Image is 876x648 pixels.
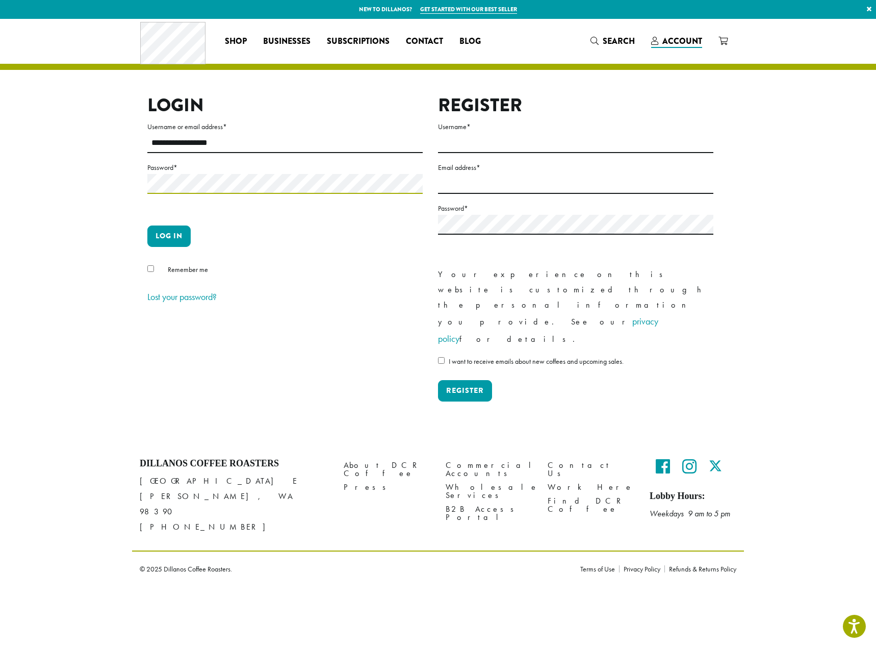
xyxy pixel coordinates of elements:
a: Shop [217,33,255,49]
span: Subscriptions [327,35,390,48]
a: Privacy Policy [619,565,664,572]
a: Work Here [548,481,634,494]
em: Weekdays 9 am to 5 pm [650,508,730,519]
a: Commercial Accounts [446,458,532,480]
label: Username [438,120,713,133]
label: Password [438,202,713,215]
p: [GEOGRAPHIC_DATA] E [PERSON_NAME], WA 98390 [PHONE_NUMBER] [140,473,328,535]
a: Press [344,481,430,494]
h5: Lobby Hours: [650,491,736,502]
span: Account [662,35,702,47]
label: Password [147,161,423,174]
a: Wholesale Services [446,481,532,503]
h2: Register [438,94,713,116]
a: Find DCR Coffee [548,494,634,516]
span: Contact [406,35,443,48]
a: Get started with our best seller [420,5,517,14]
button: Register [438,380,492,402]
a: Search [582,33,643,49]
span: Shop [225,35,247,48]
a: Contact Us [548,458,634,480]
span: Search [603,35,635,47]
a: Refunds & Returns Policy [664,565,736,572]
a: B2B Access Portal [446,503,532,525]
p: © 2025 Dillanos Coffee Roasters. [140,565,565,572]
input: I want to receive emails about new coffees and upcoming sales. [438,357,445,364]
span: Remember me [168,265,208,274]
a: Lost your password? [147,291,217,303]
span: Blog [459,35,481,48]
label: Email address [438,161,713,174]
label: Username or email address [147,120,423,133]
button: Log in [147,226,191,247]
a: privacy policy [438,315,658,344]
p: Your experience on this website is customized through the personal information you provide. See o... [438,267,713,347]
span: Businesses [263,35,311,48]
a: Terms of Use [580,565,619,572]
h4: Dillanos Coffee Roasters [140,458,328,469]
a: About DCR Coffee [344,458,430,480]
h2: Login [147,94,423,116]
span: I want to receive emails about new coffees and upcoming sales. [449,357,624,366]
